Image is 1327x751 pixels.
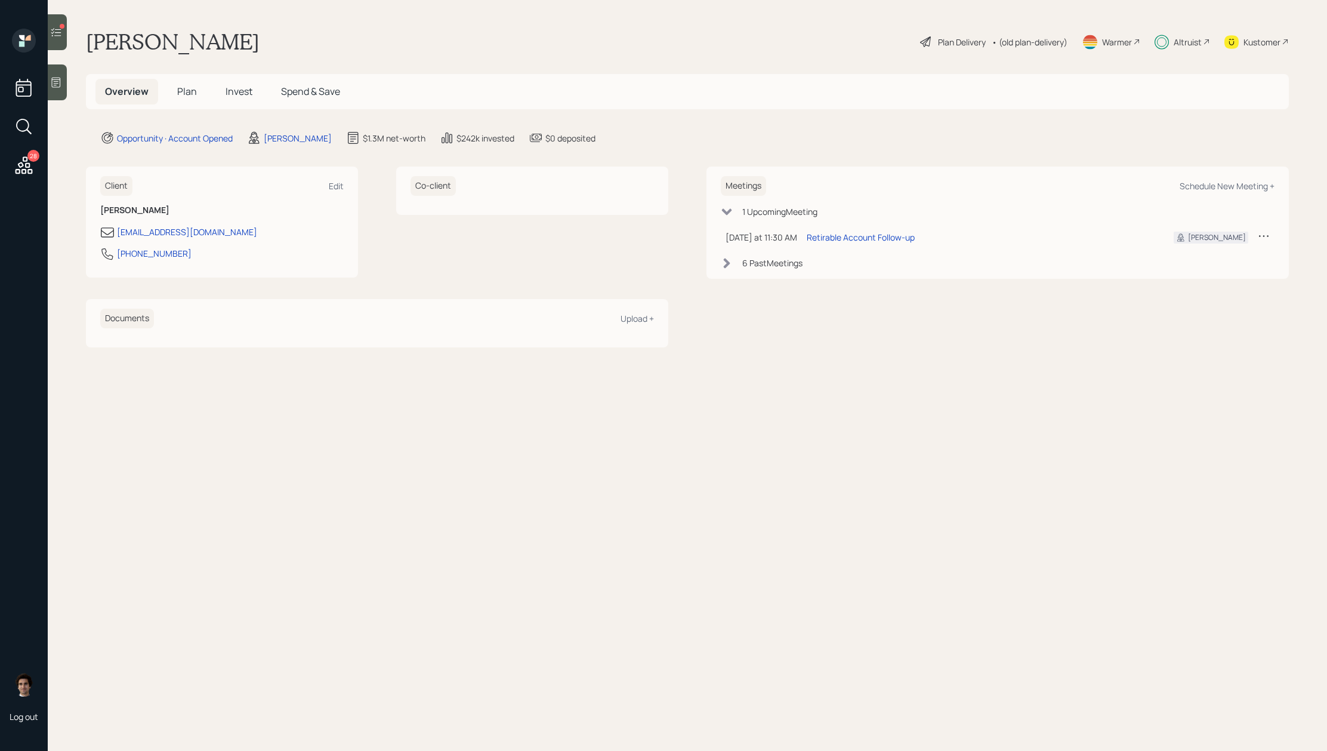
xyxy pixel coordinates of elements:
div: • (old plan-delivery) [992,36,1067,48]
div: [EMAIL_ADDRESS][DOMAIN_NAME] [117,226,257,238]
div: 28 [27,150,39,162]
div: 6 Past Meeting s [742,257,803,269]
h6: Client [100,176,132,196]
div: $1.3M net-worth [363,132,425,144]
div: Warmer [1102,36,1132,48]
h6: Documents [100,309,154,328]
div: Schedule New Meeting + [1180,180,1274,192]
div: [PHONE_NUMBER] [117,247,192,260]
h1: [PERSON_NAME] [86,29,260,55]
div: [PERSON_NAME] [1188,232,1246,243]
div: Kustomer [1243,36,1280,48]
div: Edit [329,180,344,192]
div: 1 Upcoming Meeting [742,205,817,218]
h6: Co-client [411,176,456,196]
div: $242k invested [456,132,514,144]
div: Plan Delivery [938,36,986,48]
div: $0 deposited [545,132,595,144]
span: Spend & Save [281,85,340,98]
span: Plan [177,85,197,98]
span: Invest [226,85,252,98]
div: [DATE] at 11:30 AM [726,231,797,244]
div: Altruist [1174,36,1202,48]
div: Retirable Account Follow-up [807,231,915,244]
span: Overview [105,85,149,98]
h6: Meetings [721,176,766,196]
img: harrison-schaefer-headshot-2.png [12,673,36,697]
div: Opportunity · Account Opened [117,132,233,144]
div: Log out [10,711,38,722]
div: [PERSON_NAME] [264,132,332,144]
h6: [PERSON_NAME] [100,205,344,216]
div: Upload + [621,313,654,324]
